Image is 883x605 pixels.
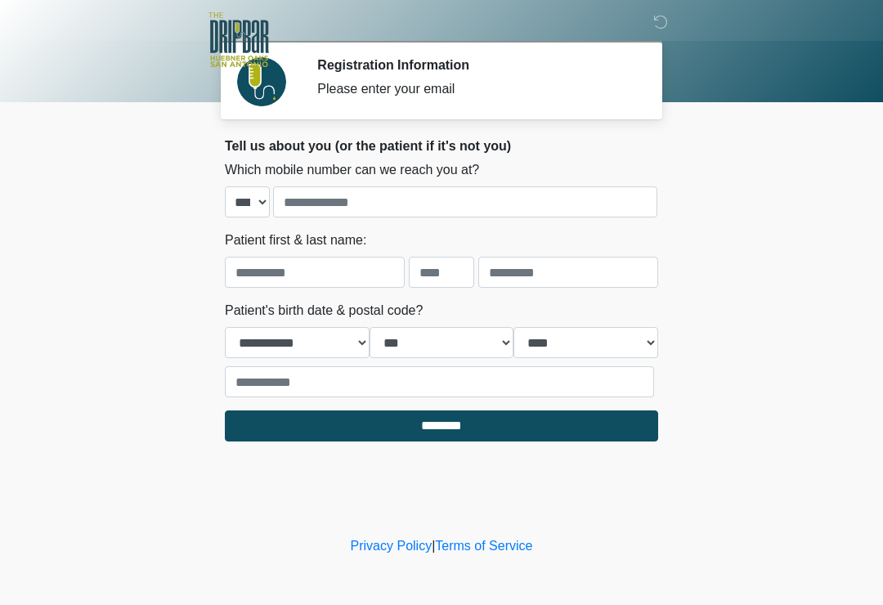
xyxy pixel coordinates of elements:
a: | [432,539,435,553]
a: Privacy Policy [351,539,433,553]
label: Patient's birth date & postal code? [225,301,423,320]
img: The DRIPBaR - The Strand at Huebner Oaks Logo [208,12,269,67]
a: Terms of Service [435,539,532,553]
img: Agent Avatar [237,57,286,106]
h2: Tell us about you (or the patient if it's not you) [225,138,658,154]
label: Which mobile number can we reach you at? [225,160,479,180]
label: Patient first & last name: [225,231,366,250]
div: Please enter your email [317,79,634,99]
